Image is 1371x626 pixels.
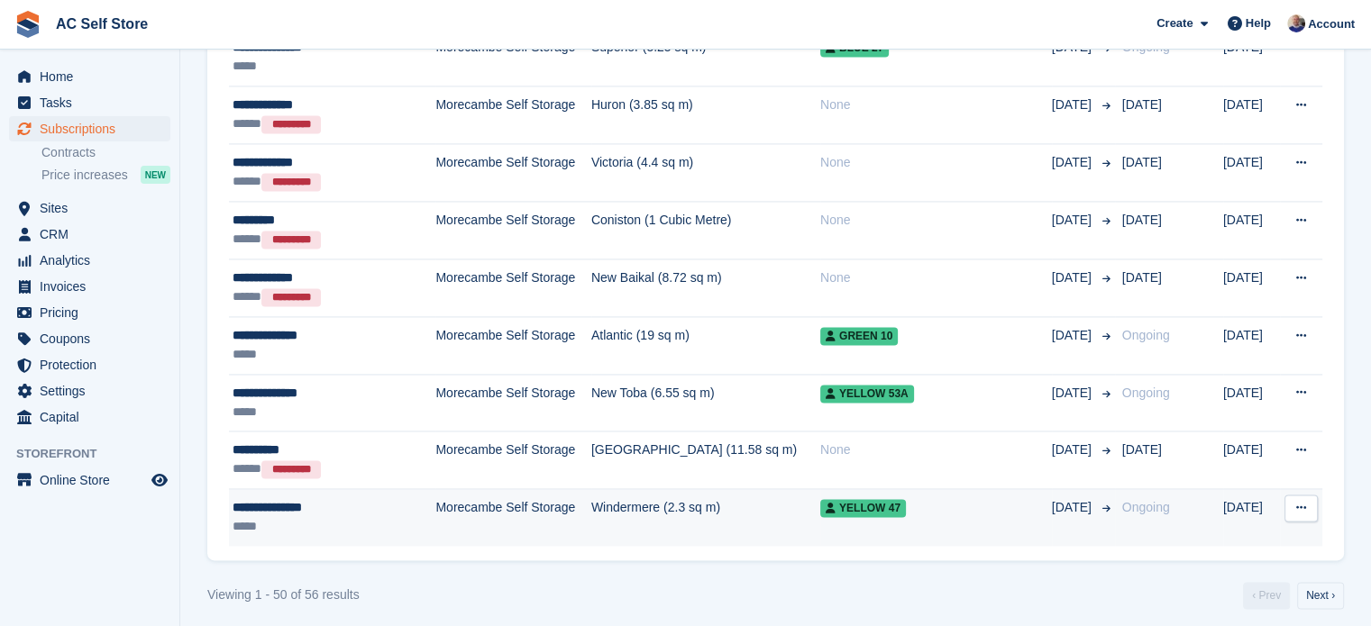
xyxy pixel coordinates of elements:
[591,489,820,546] td: Windermere (2.3 sq m)
[40,404,148,430] span: Capital
[1223,29,1281,86] td: [DATE]
[40,90,148,115] span: Tasks
[40,195,148,221] span: Sites
[9,90,170,115] a: menu
[1052,384,1095,403] span: [DATE]
[591,374,820,431] td: New Toba (6.55 sq m)
[591,259,820,317] td: New Baikal (8.72 sq m)
[1246,14,1271,32] span: Help
[1052,440,1095,459] span: [DATE]
[40,274,148,299] span: Invoices
[9,116,170,141] a: menu
[16,445,179,463] span: Storefront
[40,116,148,141] span: Subscriptions
[207,585,360,604] div: Viewing 1 - 50 of 56 results
[14,11,41,38] img: stora-icon-8386f47178a22dfd0bd8f6a31ec36ba5ce8667c1dd55bd0f319d3a0aa187defe.svg
[435,489,590,546] td: Morecambe Self Storage
[40,64,148,89] span: Home
[1122,500,1170,514] span: Ongoing
[820,440,1052,459] div: None
[1122,270,1162,285] span: [DATE]
[41,167,128,184] span: Price increases
[1308,15,1355,33] span: Account
[40,326,148,351] span: Coupons
[1122,155,1162,169] span: [DATE]
[1287,14,1305,32] img: Barry Todd
[9,300,170,325] a: menu
[1052,268,1095,287] span: [DATE]
[40,300,148,325] span: Pricing
[41,165,170,185] a: Price increases NEW
[1239,582,1348,609] nav: Pages
[591,86,820,144] td: Huron (3.85 sq m)
[9,326,170,351] a: menu
[820,211,1052,230] div: None
[1052,95,1095,114] span: [DATE]
[820,95,1052,114] div: None
[1122,386,1170,400] span: Ongoing
[9,378,170,404] a: menu
[1223,431,1281,489] td: [DATE]
[1052,211,1095,230] span: [DATE]
[9,467,170,493] a: menu
[49,9,155,39] a: AC Self Store
[1223,317,1281,375] td: [DATE]
[1122,328,1170,342] span: Ongoing
[435,86,590,144] td: Morecambe Self Storage
[1223,86,1281,144] td: [DATE]
[141,166,170,184] div: NEW
[1052,153,1095,172] span: [DATE]
[1223,144,1281,202] td: [DATE]
[149,469,170,491] a: Preview store
[1122,442,1162,457] span: [DATE]
[9,248,170,273] a: menu
[40,467,148,493] span: Online Store
[1122,97,1162,112] span: [DATE]
[1156,14,1193,32] span: Create
[820,268,1052,287] div: None
[1223,202,1281,259] td: [DATE]
[41,144,170,161] a: Contracts
[1052,326,1095,345] span: [DATE]
[591,144,820,202] td: Victoria (4.4 sq m)
[591,202,820,259] td: Coniston (1 Cubic Metre)
[820,385,914,403] span: Yellow 53a
[435,29,590,86] td: Morecambe Self Storage
[40,378,148,404] span: Settings
[9,352,170,377] a: menu
[1297,582,1344,609] a: Next
[9,274,170,299] a: menu
[9,64,170,89] a: menu
[435,431,590,489] td: Morecambe Self Storage
[435,144,590,202] td: Morecambe Self Storage
[40,352,148,377] span: Protection
[820,327,898,345] span: Green 10
[40,222,148,247] span: CRM
[1223,259,1281,317] td: [DATE]
[820,499,906,517] span: Yellow 47
[591,317,820,375] td: Atlantic (19 sq m)
[1052,498,1095,517] span: [DATE]
[591,29,820,86] td: Superior (5.25 sq m)
[1223,374,1281,431] td: [DATE]
[1122,213,1162,227] span: [DATE]
[435,374,590,431] td: Morecambe Self Storage
[9,404,170,430] a: menu
[435,317,590,375] td: Morecambe Self Storage
[1243,582,1290,609] a: Previous
[435,202,590,259] td: Morecambe Self Storage
[435,259,590,317] td: Morecambe Self Storage
[40,248,148,273] span: Analytics
[9,222,170,247] a: menu
[820,153,1052,172] div: None
[9,195,170,221] a: menu
[1223,489,1281,546] td: [DATE]
[591,431,820,489] td: [GEOGRAPHIC_DATA] (11.58 sq m)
